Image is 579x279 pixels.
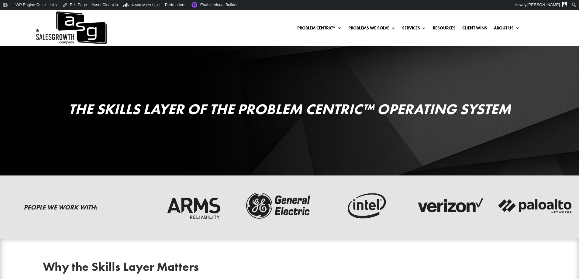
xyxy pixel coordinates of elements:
[326,191,402,221] img: intel-logo-dark
[35,10,107,46] img: ASG Co. Logo
[43,261,536,276] h2: Why the Skills Layer Matters
[348,26,395,32] a: Problems We Solve
[35,10,107,46] a: A Sales Growth Company Logo
[241,191,317,221] img: ge-logo-dark
[43,102,536,120] h1: The Skills Layer of the Problem Centric™ Operating System
[462,26,487,32] a: Client Wins
[497,191,573,221] img: palato-networks-logo-dark
[132,3,160,7] span: Rank Math SEO
[527,2,560,7] span: [PERSON_NAME]
[433,26,456,32] a: Resources
[156,191,232,221] img: arms-reliability-logo-dark
[402,26,426,32] a: Services
[494,26,520,32] a: About Us
[412,191,488,221] img: verizon-logo-dark
[297,26,342,32] a: Problem Centric™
